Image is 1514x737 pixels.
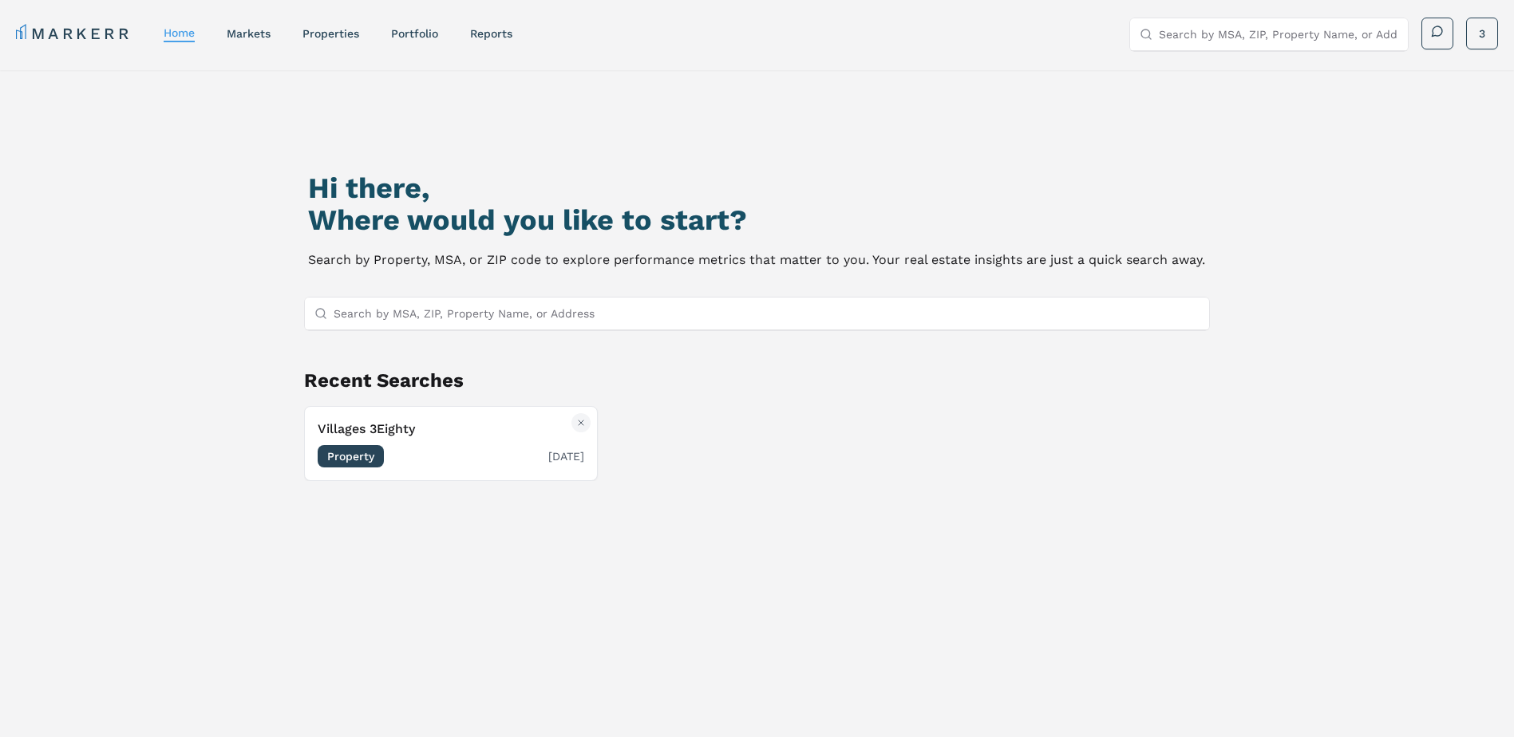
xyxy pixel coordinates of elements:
[308,172,1205,204] h1: Hi there,
[1466,18,1498,49] button: 3
[302,27,359,40] a: properties
[334,298,1200,329] input: Search by MSA, ZIP, Property Name, or Address
[304,406,598,481] button: Remove Villages 3EightyVillages 3EightyProperty[DATE]
[318,445,384,467] span: Property
[470,27,512,40] a: reports
[1479,26,1485,41] span: 3
[391,27,438,40] a: Portfolio
[571,413,591,432] button: Remove Villages 3Eighty
[16,22,132,45] a: MARKERR
[318,420,584,439] h3: Villages 3Eighty
[548,448,584,464] span: [DATE]
[1159,18,1398,50] input: Search by MSA, ZIP, Property Name, or Address
[308,204,1205,236] h2: Where would you like to start?
[308,249,1205,271] p: Search by Property, MSA, or ZIP code to explore performance metrics that matter to you. Your real...
[304,368,1211,393] h2: Recent Searches
[227,27,271,40] a: markets
[164,26,195,39] a: home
